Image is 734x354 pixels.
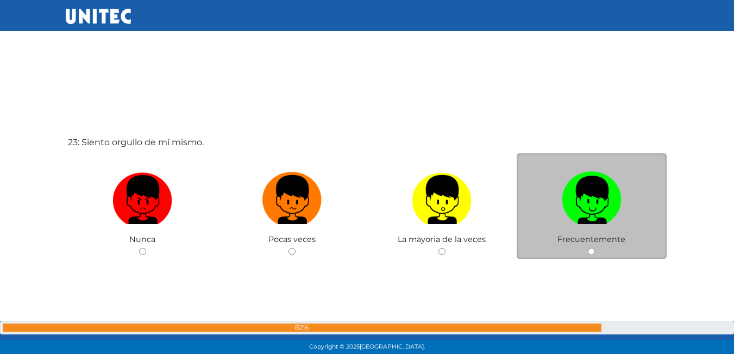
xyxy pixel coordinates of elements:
img: La mayoria de la veces [412,167,472,225]
span: Pocas veces [268,234,316,244]
span: La mayoria de la veces [398,234,486,244]
span: Nunca [129,234,155,244]
img: Frecuentemente [562,167,622,225]
div: 82% [3,324,601,332]
img: Pocas veces [262,167,322,225]
label: 23: Siento orgullo de mí mismo. [68,136,204,149]
img: UNITEC [66,9,131,24]
span: [GEOGRAPHIC_DATA]. [360,343,425,350]
span: Frecuentemente [557,234,625,244]
img: Nunca [112,167,172,225]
